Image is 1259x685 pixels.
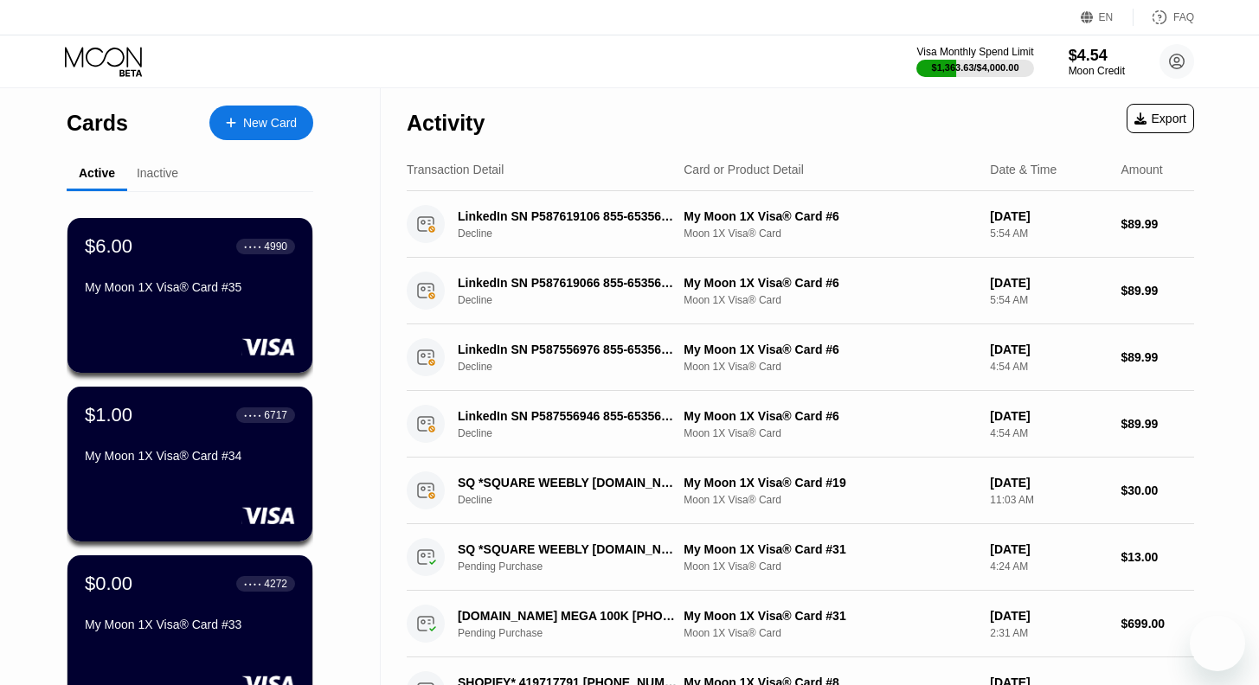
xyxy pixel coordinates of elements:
[458,361,695,373] div: Decline
[67,218,312,373] div: $6.00● ● ● ●4990My Moon 1X Visa® Card #35
[407,111,485,136] div: Activity
[1121,284,1195,298] div: $89.99
[458,560,695,573] div: Pending Purchase
[1081,9,1134,26] div: EN
[990,361,1107,373] div: 4:54 AM
[458,609,678,623] div: [DOMAIN_NAME] MEGA 100K [PHONE_NUMBER] SG
[990,209,1107,223] div: [DATE]
[1121,550,1195,564] div: $13.00
[916,46,1033,77] div: Visa Monthly Spend Limit$1,363.63/$4,000.00
[244,244,261,249] div: ● ● ● ●
[684,276,976,290] div: My Moon 1X Visa® Card #6
[684,542,976,556] div: My Moon 1X Visa® Card #31
[458,294,695,306] div: Decline
[209,106,313,140] div: New Card
[458,276,678,290] div: LinkedIn SN P587619066 855-6535653 US
[684,609,976,623] div: My Moon 1X Visa® Card #31
[684,342,976,356] div: My Moon 1X Visa® Card #6
[407,324,1194,391] div: LinkedIn SN P587556976 855-6535653 USDeclineMy Moon 1X Visa® Card #6Moon 1X Visa® Card[DATE]4:54 ...
[990,609,1107,623] div: [DATE]
[990,627,1107,639] div: 2:31 AM
[990,227,1107,240] div: 5:54 AM
[458,542,678,556] div: SQ *SQUARE WEEBLY [DOMAIN_NAME] US
[264,409,287,421] div: 6717
[244,581,261,586] div: ● ● ● ●
[1134,9,1194,26] div: FAQ
[1121,617,1195,631] div: $699.00
[407,524,1194,591] div: SQ *SQUARE WEEBLY [DOMAIN_NAME] USPending PurchaseMy Moon 1X Visa® Card #31Moon 1X Visa® Card[DAT...
[1190,616,1245,671] iframe: Button to launch messaging window
[458,227,695,240] div: Decline
[932,62,1019,73] div: $1,363.63 / $4,000.00
[1069,47,1125,65] div: $4.54
[458,494,695,506] div: Decline
[407,458,1194,524] div: SQ *SQUARE WEEBLY [DOMAIN_NAME] USDeclineMy Moon 1X Visa® Card #19Moon 1X Visa® Card[DATE]11:03 A...
[85,618,295,631] div: My Moon 1X Visa® Card #33
[990,494,1107,506] div: 11:03 AM
[458,476,678,490] div: SQ *SQUARE WEEBLY [DOMAIN_NAME] US
[79,166,115,180] div: Active
[85,280,295,294] div: My Moon 1X Visa® Card #35
[264,240,287,253] div: 4990
[1121,483,1195,497] div: $30.00
[458,627,695,639] div: Pending Purchase
[67,111,128,136] div: Cards
[244,413,261,418] div: ● ● ● ●
[684,560,976,573] div: Moon 1X Visa® Card
[990,476,1107,490] div: [DATE]
[916,46,1033,58] div: Visa Monthly Spend Limit
[684,427,976,439] div: Moon 1X Visa® Card
[85,573,132,595] div: $0.00
[264,578,287,590] div: 4272
[990,294,1107,306] div: 5:54 AM
[990,427,1107,439] div: 4:54 AM
[684,227,976,240] div: Moon 1X Visa® Card
[243,116,297,131] div: New Card
[458,342,678,356] div: LinkedIn SN P587556976 855-6535653 US
[684,476,976,490] div: My Moon 1X Visa® Card #19
[407,591,1194,657] div: [DOMAIN_NAME] MEGA 100K [PHONE_NUMBER] SGPending PurchaseMy Moon 1X Visa® Card #31Moon 1X Visa® C...
[85,404,132,426] div: $1.00
[684,627,976,639] div: Moon 1X Visa® Card
[684,163,804,176] div: Card or Product Detail
[1099,11,1114,23] div: EN
[1173,11,1194,23] div: FAQ
[684,209,976,223] div: My Moon 1X Visa® Card #6
[684,294,976,306] div: Moon 1X Visa® Card
[1121,217,1195,231] div: $89.99
[137,166,178,180] div: Inactive
[990,409,1107,423] div: [DATE]
[407,258,1194,324] div: LinkedIn SN P587619066 855-6535653 USDeclineMy Moon 1X Visa® Card #6Moon 1X Visa® Card[DATE]5:54 ...
[458,409,678,423] div: LinkedIn SN P587556946 855-6535653 US
[67,387,312,541] div: $1.00● ● ● ●6717My Moon 1X Visa® Card #34
[1121,417,1195,431] div: $89.99
[458,209,678,223] div: LinkedIn SN P587619106 855-6535653 US
[684,409,976,423] div: My Moon 1X Visa® Card #6
[990,542,1107,556] div: [DATE]
[990,276,1107,290] div: [DATE]
[1121,350,1195,364] div: $89.99
[407,163,504,176] div: Transaction Detail
[1134,112,1186,125] div: Export
[1069,65,1125,77] div: Moon Credit
[990,163,1057,176] div: Date & Time
[1121,163,1163,176] div: Amount
[458,427,695,439] div: Decline
[1069,47,1125,77] div: $4.54Moon Credit
[1127,104,1194,133] div: Export
[85,235,132,258] div: $6.00
[85,449,295,463] div: My Moon 1X Visa® Card #34
[990,560,1107,573] div: 4:24 AM
[407,391,1194,458] div: LinkedIn SN P587556946 855-6535653 USDeclineMy Moon 1X Visa® Card #6Moon 1X Visa® Card[DATE]4:54 ...
[407,191,1194,258] div: LinkedIn SN P587619106 855-6535653 USDeclineMy Moon 1X Visa® Card #6Moon 1X Visa® Card[DATE]5:54 ...
[684,361,976,373] div: Moon 1X Visa® Card
[990,342,1107,356] div: [DATE]
[684,494,976,506] div: Moon 1X Visa® Card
